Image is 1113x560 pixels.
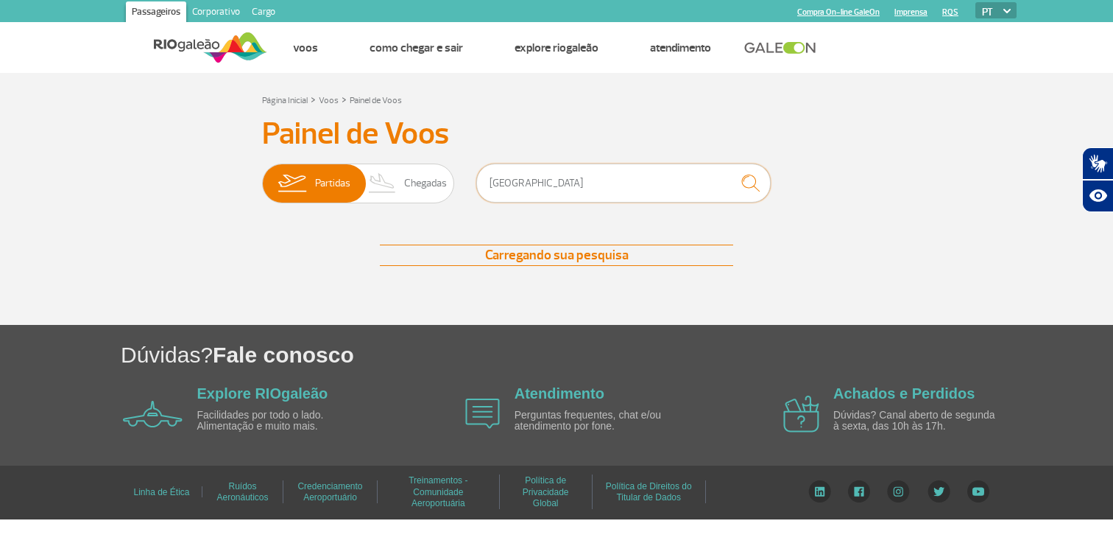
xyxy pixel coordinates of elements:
a: Voos [293,41,318,55]
a: Explore RIOgaleão [515,41,598,55]
a: > [311,91,316,108]
img: airplane icon [783,396,819,433]
img: airplane icon [123,401,183,427]
a: Compra On-line GaleOn [797,7,880,17]
img: airplane icon [465,399,500,429]
a: Atendimento [650,41,711,55]
a: Credenciamento Aeroportuário [297,476,362,508]
p: Facilidades por todo o lado. Alimentação e muito mais. [197,410,367,433]
img: YouTube [967,480,989,503]
a: Corporativo [186,1,246,25]
button: Abrir recursos assistivos. [1082,180,1113,212]
a: Cargo [246,1,281,25]
a: Passageiros [126,1,186,25]
img: Twitter [928,480,950,503]
input: Voo, cidade ou cia aérea [476,164,771,203]
img: slider-desembarque [361,164,404,203]
img: Facebook [848,480,870,503]
p: Dúvidas? Canal aberto de segunda à sexta, das 10h às 17h. [833,410,1003,433]
button: Abrir tradutor de língua de sinais. [1082,147,1113,180]
a: Linha de Ética [133,482,189,503]
p: Perguntas frequentes, chat e/ou atendimento por fone. [515,410,684,433]
h3: Painel de Voos [262,116,851,153]
a: Voos [319,95,339,106]
h1: Dúvidas? [121,340,1113,370]
a: Política de Privacidade Global [523,470,569,514]
a: Painel de Voos [350,95,402,106]
img: Instagram [887,480,910,503]
a: Página Inicial [262,95,308,106]
a: Imprensa [894,7,928,17]
a: > [342,91,347,108]
img: LinkedIn [808,480,831,503]
span: Partidas [315,164,350,203]
a: Ruídos Aeronáuticos [216,476,268,508]
div: Plugin de acessibilidade da Hand Talk. [1082,147,1113,212]
a: Como chegar e sair [370,41,463,55]
a: Achados e Perdidos [833,385,975,402]
a: Explore RIOgaleão [197,385,328,402]
a: Política de Direitos do Titular de Dados [606,476,692,508]
div: Carregando sua pesquisa [380,245,733,266]
a: Treinamentos - Comunidade Aeroportuária [409,470,467,514]
a: Atendimento [515,385,604,402]
span: Chegadas [404,164,447,203]
a: RQS [942,7,958,17]
img: slider-embarque [269,164,315,203]
span: Fale conosco [213,343,354,367]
